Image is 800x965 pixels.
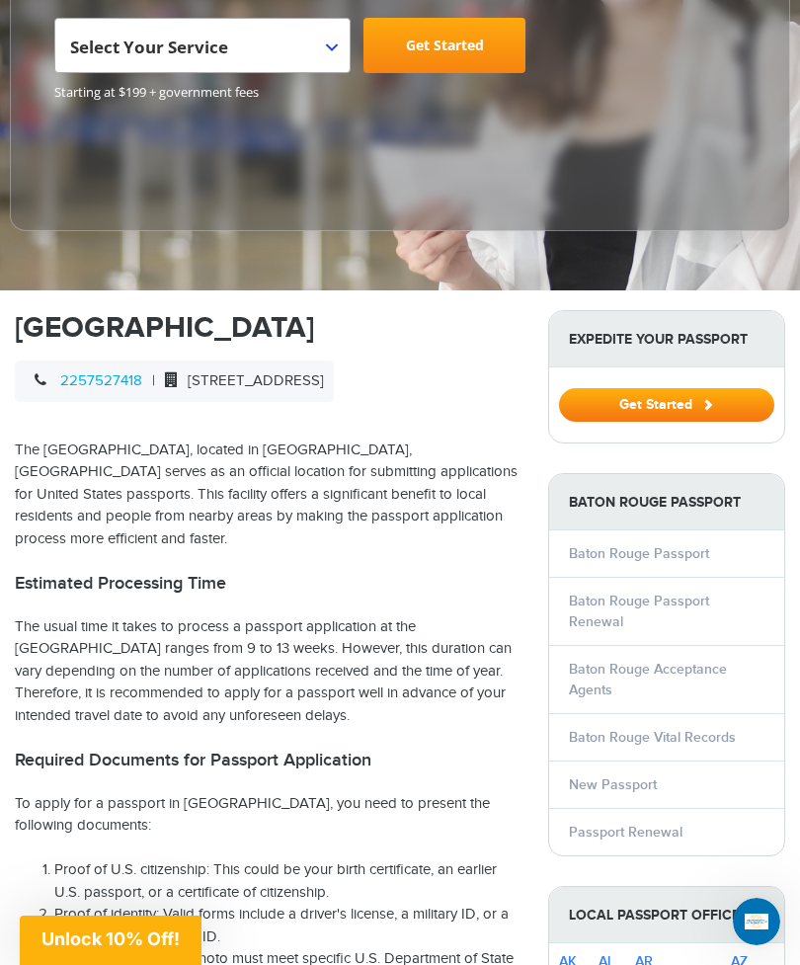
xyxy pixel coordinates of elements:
[363,18,525,73] a: Get Started
[15,750,519,771] h2: Required Documents for Passport Application
[15,793,519,838] p: To apply for a passport in [GEOGRAPHIC_DATA], you need to present the following documents:
[54,112,202,210] iframe: Customer reviews powered by Trustpilot
[54,18,351,73] span: Select Your Service
[569,545,709,562] a: Baton Rouge Passport
[60,372,142,389] a: 2257527418
[569,776,657,793] a: New Passport
[15,573,519,595] h2: Estimated Processing Time
[549,311,784,367] strong: Expedite Your Passport
[569,824,682,841] a: Passport Renewal
[15,361,334,403] div: |
[70,36,228,58] span: Select Your Service
[569,661,727,698] a: Baton Rouge Acceptance Agents
[54,904,519,948] li: Proof of identity: Valid forms include a driver's license, a military ID, or a government employe...
[54,859,519,904] li: Proof of U.S. citizenship: This could be your birth certificate, an earlier U.S. passport, or a c...
[15,440,519,551] p: The [GEOGRAPHIC_DATA], located in [GEOGRAPHIC_DATA], [GEOGRAPHIC_DATA] serves as an official loca...
[54,83,746,102] span: Starting at $199 + government fees
[70,26,330,81] span: Select Your Service
[733,898,780,945] iframe: Intercom live chat
[155,372,324,389] span: [STREET_ADDRESS]
[15,616,519,728] p: The usual time it takes to process a passport application at the [GEOGRAPHIC_DATA] ranges from 9 ...
[559,396,774,412] a: Get Started
[15,310,519,346] h1: [GEOGRAPHIC_DATA]
[569,729,736,746] a: Baton Rouge Vital Records
[549,474,784,530] strong: Baton Rouge Passport
[549,887,784,943] strong: Local Passport Offices
[569,593,709,630] a: Baton Rouge Passport Renewal
[20,916,201,965] div: Unlock 10% Off!
[559,388,774,422] button: Get Started
[41,928,180,949] span: Unlock 10% Off!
